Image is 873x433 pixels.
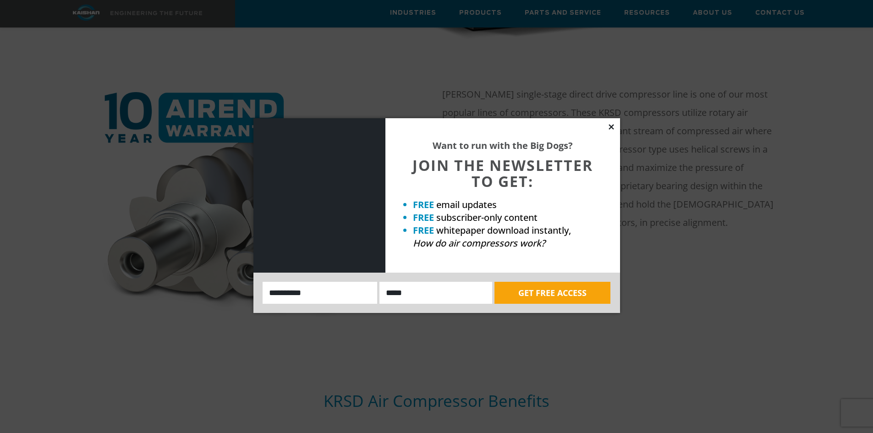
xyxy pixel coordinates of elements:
strong: FREE [413,211,434,224]
em: How do air compressors work? [413,237,545,249]
strong: FREE [413,224,434,236]
span: subscriber-only content [436,211,538,224]
button: GET FREE ACCESS [494,282,610,304]
span: email updates [436,198,497,211]
strong: FREE [413,198,434,211]
button: Close [607,123,615,131]
strong: Want to run with the Big Dogs? [433,139,573,152]
span: JOIN THE NEWSLETTER TO GET: [412,155,593,191]
input: Email [379,282,492,304]
span: whitepaper download instantly, [436,224,571,236]
input: Name: [263,282,378,304]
